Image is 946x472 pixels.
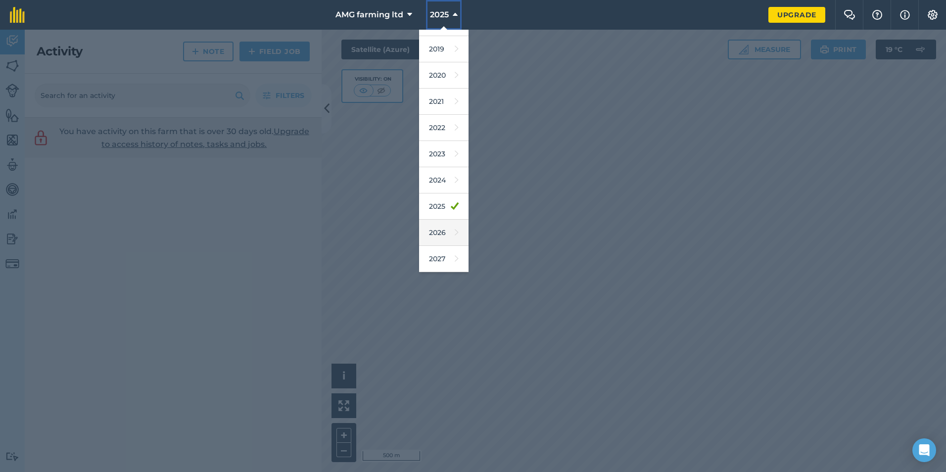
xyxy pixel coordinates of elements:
[335,9,403,21] span: AMG farming ltd
[419,193,469,220] a: 2025
[419,115,469,141] a: 2022
[419,62,469,89] a: 2020
[927,10,939,20] img: A cog icon
[900,9,910,21] img: svg+xml;base64,PHN2ZyB4bWxucz0iaHR0cDovL3d3dy53My5vcmcvMjAwMC9zdmciIHdpZHRoPSIxNyIgaGVpZ2h0PSIxNy...
[419,89,469,115] a: 2021
[430,9,449,21] span: 2025
[419,167,469,193] a: 2024
[10,7,25,23] img: fieldmargin Logo
[419,220,469,246] a: 2026
[768,7,825,23] a: Upgrade
[871,10,883,20] img: A question mark icon
[912,438,936,462] div: Open Intercom Messenger
[419,36,469,62] a: 2019
[419,246,469,272] a: 2027
[419,141,469,167] a: 2023
[844,10,855,20] img: Two speech bubbles overlapping with the left bubble in the forefront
